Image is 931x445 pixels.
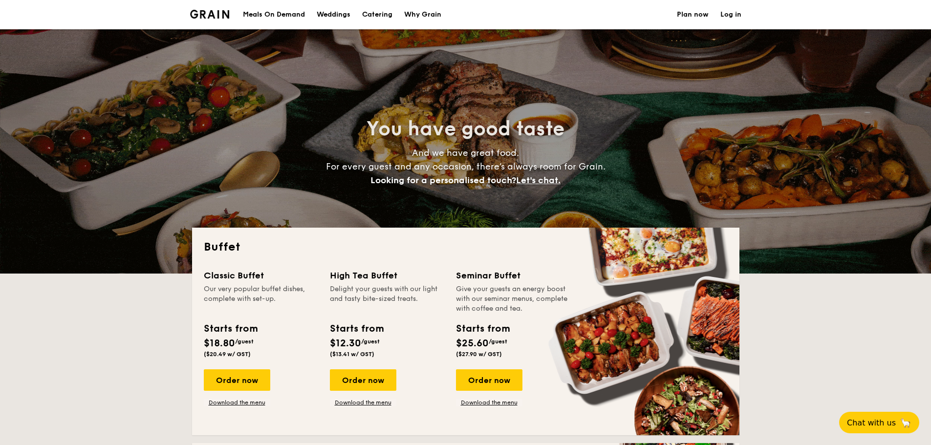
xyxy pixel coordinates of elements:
[456,399,522,406] a: Download the menu
[330,269,444,282] div: High Tea Buffet
[456,269,570,282] div: Seminar Buffet
[456,369,522,391] div: Order now
[516,175,561,186] span: Let's chat.
[190,10,230,19] a: Logotype
[204,321,257,336] div: Starts from
[847,418,896,427] span: Chat with us
[330,284,444,314] div: Delight your guests with our light and tasty bite-sized treats.
[370,175,516,186] span: Looking for a personalised touch?
[456,284,570,314] div: Give your guests an energy boost with our seminar menus, complete with coffee and tea.
[330,399,396,406] a: Download the menu
[330,321,383,336] div: Starts from
[361,338,380,345] span: /guest
[367,117,564,141] span: You have good taste
[326,148,606,186] span: And we have great food. For every guest and any occasion, there’s always room for Grain.
[204,351,251,358] span: ($20.49 w/ GST)
[330,338,361,349] span: $12.30
[839,412,919,433] button: Chat with us🦙
[204,399,270,406] a: Download the menu
[900,417,911,428] span: 🦙
[204,239,728,255] h2: Buffet
[204,369,270,391] div: Order now
[330,351,374,358] span: ($13.41 w/ GST)
[204,338,235,349] span: $18.80
[235,338,254,345] span: /guest
[330,369,396,391] div: Order now
[489,338,507,345] span: /guest
[204,269,318,282] div: Classic Buffet
[456,351,502,358] span: ($27.90 w/ GST)
[456,321,509,336] div: Starts from
[456,338,489,349] span: $25.60
[204,284,318,314] div: Our very popular buffet dishes, complete with set-up.
[190,10,230,19] img: Grain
